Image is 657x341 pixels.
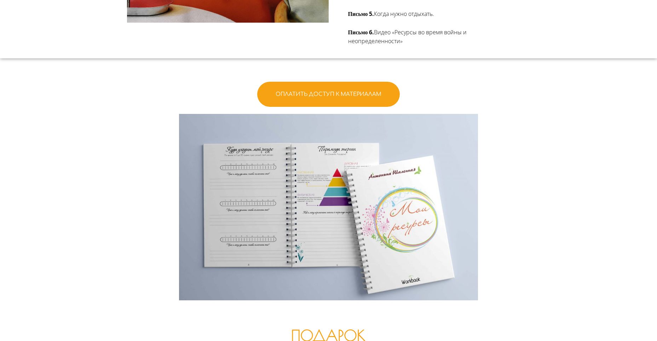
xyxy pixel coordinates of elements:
p: ПОДАРОК [201,331,456,341]
span: ОПЛАТИТЬ ДОСТУП К МАТЕРИАЛАМ [276,92,381,97]
p: Когда нужно отдыхать. [348,10,511,19]
a: ОПЛАТИТЬ ДОСТУП К МАТЕРИАЛАМ [257,82,400,107]
p: Видео «Ресурсы во время войны и неопределенности» [348,28,511,46]
strong: Письмо 6. [348,28,374,36]
strong: Письмо 5. [348,10,374,18]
